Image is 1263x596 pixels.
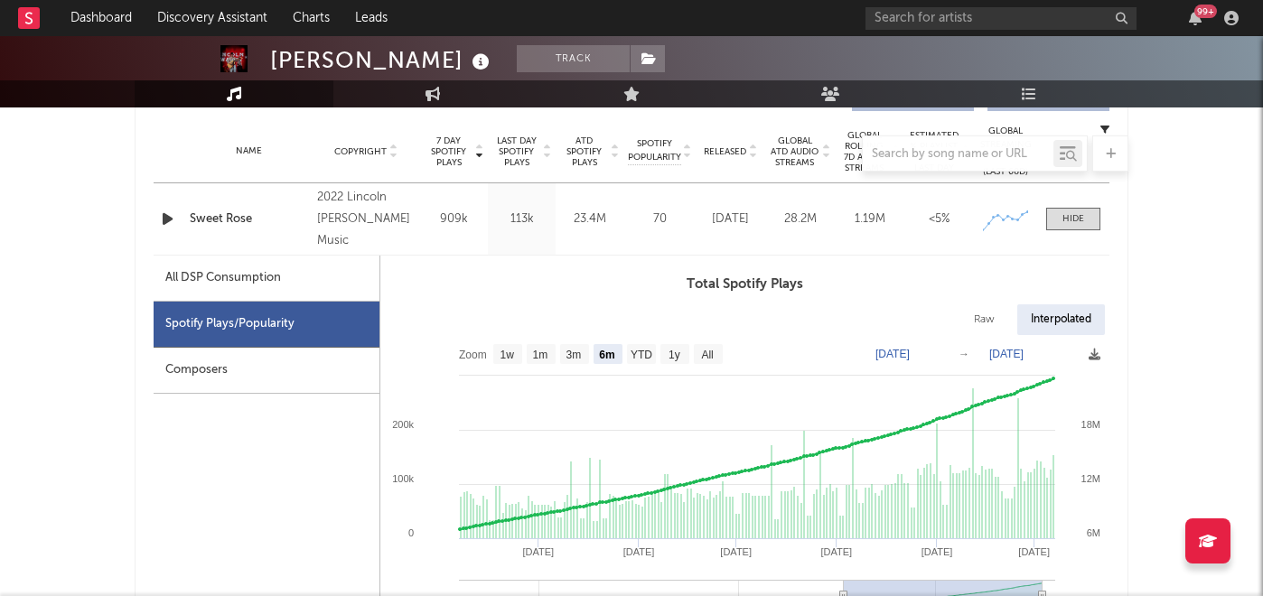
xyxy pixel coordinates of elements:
[317,187,416,252] div: 2022 Lincoln [PERSON_NAME] Music
[1081,419,1100,430] text: 18M
[669,349,680,361] text: 1y
[770,210,830,228] div: 28.2M
[459,349,487,361] text: Zoom
[623,546,655,557] text: [DATE]
[1017,304,1105,335] div: Interpolated
[501,349,515,361] text: 1w
[959,348,969,360] text: →
[517,45,630,72] button: Track
[154,256,379,302] div: All DSP Consumption
[392,419,414,430] text: 200k
[909,130,959,173] span: Estimated % Playlist Streams Last Day
[821,546,853,557] text: [DATE]
[922,546,953,557] text: [DATE]
[425,210,483,228] div: 909k
[989,348,1024,360] text: [DATE]
[408,527,414,538] text: 0
[154,302,379,348] div: Spotify Plays/Popularity
[631,349,652,361] text: YTD
[863,147,1053,162] input: Search by song name or URL
[909,210,969,228] div: <5%
[560,210,619,228] div: 23.4M
[839,210,900,228] div: 1.19M
[701,349,713,361] text: All
[523,546,555,557] text: [DATE]
[190,210,308,228] a: Sweet Rose
[960,304,1008,335] div: Raw
[839,130,889,173] span: Global Rolling 7D Audio Streams
[380,274,1109,295] h3: Total Spotify Plays
[628,210,691,228] div: 70
[1018,546,1050,557] text: [DATE]
[875,348,910,360] text: [DATE]
[566,349,582,361] text: 3m
[720,546,752,557] text: [DATE]
[270,45,494,75] div: [PERSON_NAME]
[165,267,281,289] div: All DSP Consumption
[154,348,379,394] div: Composers
[533,349,548,361] text: 1m
[599,349,614,361] text: 6m
[865,7,1137,30] input: Search for artists
[392,473,414,484] text: 100k
[978,125,1033,179] div: Global Streaming Trend (Last 60D)
[1194,5,1217,18] div: 99 +
[700,210,761,228] div: [DATE]
[1081,473,1100,484] text: 12M
[1087,527,1100,538] text: 6M
[1189,11,1202,25] button: 99+
[492,210,551,228] div: 113k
